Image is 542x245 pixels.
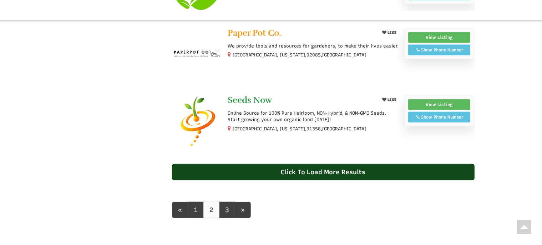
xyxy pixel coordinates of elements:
[233,52,366,57] small: [GEOGRAPHIC_DATA], [US_STATE], ,
[307,126,321,132] span: 91358
[322,52,366,58] span: [GEOGRAPHIC_DATA]
[380,95,399,104] button: LIKE
[178,206,182,214] span: «
[386,97,396,102] span: LIKE
[172,202,188,218] a: prev
[233,126,366,131] small: [GEOGRAPHIC_DATA], [US_STATE], ,
[209,206,213,214] b: 2
[219,202,235,218] a: 3
[412,114,467,120] div: Show Phone Number
[228,95,272,105] span: Seeds Now
[228,110,399,123] p: Online Source for 100% Pure Heirloom, NON-Hybrid, & NON-GMO Seeds. Start growing your own organic...
[412,47,467,53] div: Show Phone Number
[408,32,471,43] a: View Listing
[408,99,471,110] a: View Listing
[203,202,219,218] a: 2
[228,43,399,49] p: We provide tools and resources for gardeners, to make their lives easier.
[172,95,222,147] img: Seeds Now
[188,202,204,218] a: 1
[235,202,251,218] a: next
[386,30,396,35] span: LIKE
[228,27,281,38] span: Paper Pot Co.
[241,206,245,214] span: »
[228,95,374,106] a: Seeds Now
[380,28,399,37] button: LIKE
[172,28,222,79] img: Paper Pot Co.
[228,28,374,39] a: Paper Pot Co.
[172,164,475,180] div: Click To Load More Results
[307,52,321,58] span: 92085
[322,126,366,132] span: [GEOGRAPHIC_DATA]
